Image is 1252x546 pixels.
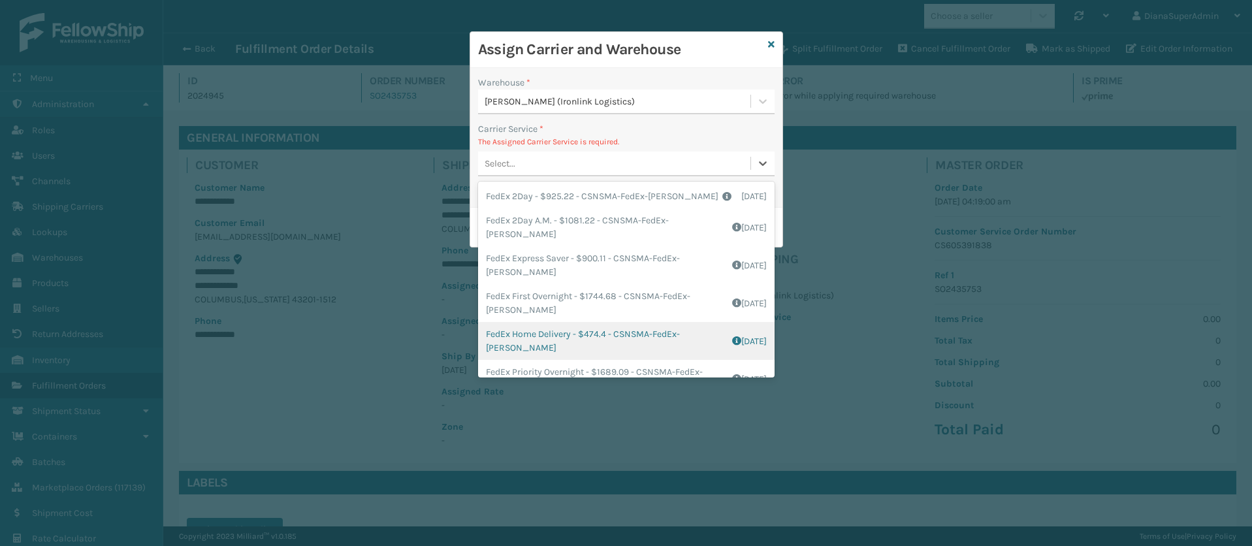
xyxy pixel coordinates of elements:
p: The Assigned Carrier Service is required. [478,136,775,148]
div: FedEx Express Saver - $900.11 - CSNSMA-FedEx-[PERSON_NAME] [478,246,775,284]
div: [PERSON_NAME] (Ironlink Logistics) [485,95,752,108]
span: [DATE] [741,189,767,203]
span: [DATE] [741,221,767,234]
span: [DATE] [741,372,767,386]
label: Carrier Service [478,122,543,136]
div: Select... [485,157,515,170]
span: [DATE] [741,334,767,348]
label: Warehouse [478,76,530,89]
span: [DATE] [741,259,767,272]
div: FedEx First Overnight - $1744.68 - CSNSMA-FedEx-[PERSON_NAME] [478,284,775,322]
div: FedEx 2Day A.M. - $1081.22 - CSNSMA-FedEx-[PERSON_NAME] [478,208,775,246]
h3: Assign Carrier and Warehouse [478,40,763,59]
div: FedEx Home Delivery - $474.4 - CSNSMA-FedEx-[PERSON_NAME] [478,322,775,360]
span: [DATE] [741,297,767,310]
div: FedEx 2Day - $925.22 - CSNSMA-FedEx-[PERSON_NAME] [478,184,775,208]
div: FedEx Priority Overnight - $1689.09 - CSNSMA-FedEx-[PERSON_NAME] [478,360,775,398]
